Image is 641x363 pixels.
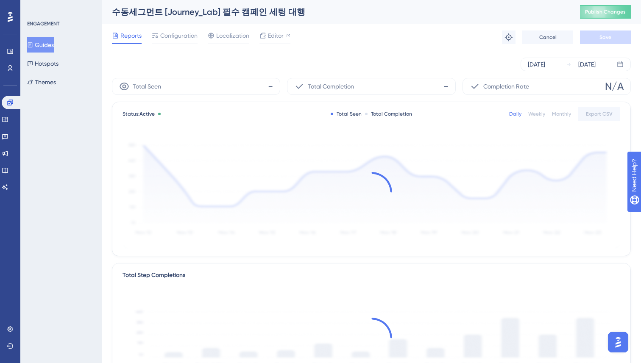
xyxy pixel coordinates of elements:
button: Publish Changes [580,5,631,19]
button: Hotspots [27,56,59,71]
div: 수동세그먼트 [Journey_Lab] 필수 캠페인 세팅 대행 [112,6,559,18]
span: - [268,80,273,93]
div: Total Seen [331,111,362,117]
div: [DATE] [578,59,596,69]
div: ENGAGEMENT [27,20,59,27]
span: Editor [268,30,284,41]
span: Completion Rate [483,81,529,91]
button: Cancel [522,30,573,44]
span: Export CSV [586,111,613,117]
div: Weekly [528,111,545,117]
div: Monthly [552,111,571,117]
span: Total Completion [308,81,354,91]
iframe: UserGuiding AI Assistant Launcher [605,330,631,355]
span: Total Seen [133,81,161,91]
span: Configuration [160,30,198,41]
span: Status: [123,111,155,117]
span: - [443,80,449,93]
div: Total Step Completions [123,270,185,280]
div: Total Completion [365,111,412,117]
span: Cancel [539,34,557,41]
button: Export CSV [578,107,620,121]
span: Need Help? [20,2,53,12]
button: Themes [27,75,56,90]
span: Reports [120,30,142,41]
span: Publish Changes [585,8,626,15]
span: N/A [605,80,624,93]
div: [DATE] [528,59,545,69]
span: Save [599,34,611,41]
div: Daily [509,111,521,117]
button: Save [580,30,631,44]
span: Localization [216,30,249,41]
button: Guides [27,37,54,53]
span: Active [139,111,155,117]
